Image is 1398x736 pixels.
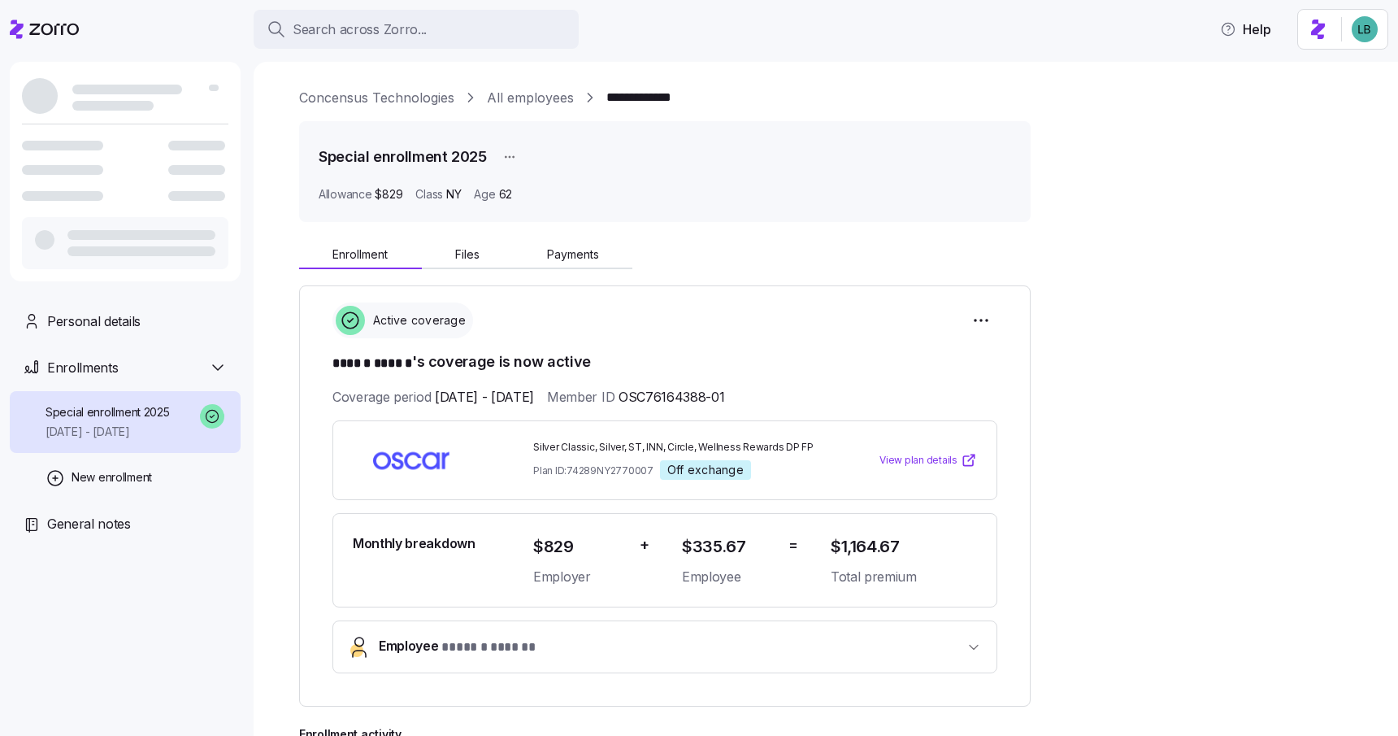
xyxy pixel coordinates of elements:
[353,442,470,479] img: Oscar
[533,533,627,560] span: $829
[533,464,653,477] span: Plan ID: 74289NY2770007
[415,186,443,203] span: Class
[293,20,427,40] span: Search across Zorro...
[455,249,480,260] span: Files
[1207,13,1284,46] button: Help
[332,351,997,374] h1: 's coverage is now active
[446,186,461,203] span: NY
[47,311,141,332] span: Personal details
[831,533,977,560] span: $1,164.67
[547,387,724,407] span: Member ID
[299,88,454,108] a: Concensus Technologies
[640,533,649,557] span: +
[47,514,131,534] span: General notes
[788,533,798,557] span: =
[332,249,388,260] span: Enrollment
[533,567,627,587] span: Employer
[1220,20,1271,39] span: Help
[474,186,495,203] span: Age
[1352,16,1378,42] img: 55738f7c4ee29e912ff6c7eae6e0401b
[533,441,818,455] span: Silver Classic, Silver, ST, INN, Circle, Wellness Rewards DP FP
[879,453,957,468] span: View plan details
[72,469,152,486] span: New enrollment
[46,404,170,420] span: Special enrollment 2025
[682,567,775,587] span: Employee
[879,452,977,468] a: View plan details
[487,88,574,108] a: All employees
[332,387,534,407] span: Coverage period
[319,146,487,167] h1: Special enrollment 2025
[831,567,977,587] span: Total premium
[682,533,775,560] span: $335.67
[667,463,744,477] span: Off exchange
[47,358,118,378] span: Enrollments
[368,312,466,329] span: Active coverage
[379,636,536,658] span: Employee
[46,424,170,440] span: [DATE] - [DATE]
[435,387,534,407] span: [DATE] - [DATE]
[319,186,371,203] span: Allowance
[619,387,725,407] span: OSC76164388-01
[499,186,512,203] span: 62
[547,249,599,260] span: Payments
[353,533,475,554] span: Monthly breakdown
[375,186,402,203] span: $829
[254,10,579,49] button: Search across Zorro...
